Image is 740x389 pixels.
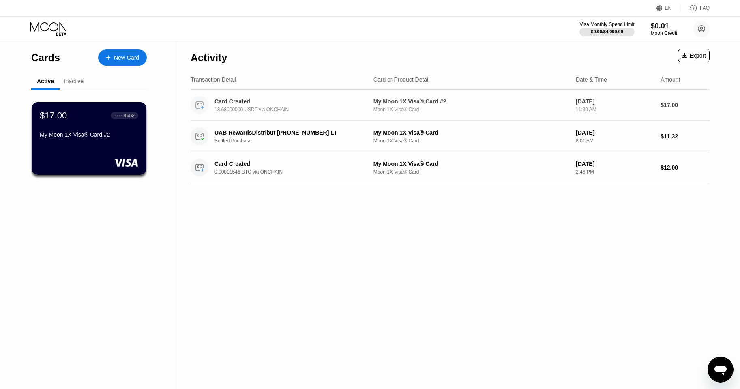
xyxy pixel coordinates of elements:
[214,98,362,105] div: Card Created
[191,52,227,64] div: Activity
[64,78,84,84] div: Inactive
[373,76,430,83] div: Card or Product Detail
[661,133,710,140] div: $11.32
[214,169,373,175] div: 0.00011546 BTC via ONCHAIN
[576,138,654,144] div: 8:01 AM
[682,52,706,59] div: Export
[214,129,362,136] div: UAB RewardsDistribut [PHONE_NUMBER] LT
[576,169,654,175] div: 2:46 PM
[700,5,710,11] div: FAQ
[579,21,634,27] div: Visa Monthly Spend Limit
[214,161,362,167] div: Card Created
[665,5,672,11] div: EN
[661,102,710,108] div: $17.00
[681,4,710,12] div: FAQ
[114,114,122,117] div: ● ● ● ●
[191,121,710,152] div: UAB RewardsDistribut [PHONE_NUMBER] LTSettled PurchaseMy Moon 1X Visa® CardMoon 1X Visa® Card[DAT...
[32,102,146,175] div: $17.00● ● ● ●4652My Moon 1X Visa® Card #2
[576,76,607,83] div: Date & Time
[214,107,373,112] div: 18.68000000 USDT via ONCHAIN
[373,129,569,136] div: My Moon 1X Visa® Card
[656,4,681,12] div: EN
[661,76,680,83] div: Amount
[576,129,654,136] div: [DATE]
[651,30,677,36] div: Moon Credit
[661,164,710,171] div: $12.00
[651,22,677,30] div: $0.01
[214,138,373,144] div: Settled Purchase
[40,110,67,121] div: $17.00
[373,107,569,112] div: Moon 1X Visa® Card
[576,161,654,167] div: [DATE]
[37,78,54,84] div: Active
[191,152,710,183] div: Card Created0.00011546 BTC via ONCHAINMy Moon 1X Visa® CardMoon 1X Visa® Card[DATE]2:46 PM$12.00
[678,49,710,62] div: Export
[191,90,710,121] div: Card Created18.68000000 USDT via ONCHAINMy Moon 1X Visa® Card #2Moon 1X Visa® Card[DATE]11:30 AM$...
[114,54,139,61] div: New Card
[651,22,677,36] div: $0.01Moon Credit
[373,161,569,167] div: My Moon 1X Visa® Card
[40,131,138,138] div: My Moon 1X Visa® Card #2
[576,107,654,112] div: 11:30 AM
[708,357,734,383] iframe: Button to launch messaging window
[373,98,569,105] div: My Moon 1X Visa® Card #2
[576,98,654,105] div: [DATE]
[591,29,623,34] div: $0.00 / $4,000.00
[191,76,236,83] div: Transaction Detail
[373,169,569,175] div: Moon 1X Visa® Card
[373,138,569,144] div: Moon 1X Visa® Card
[98,49,147,66] div: New Card
[579,21,634,36] div: Visa Monthly Spend Limit$0.00/$4,000.00
[124,113,135,118] div: 4652
[31,52,60,64] div: Cards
